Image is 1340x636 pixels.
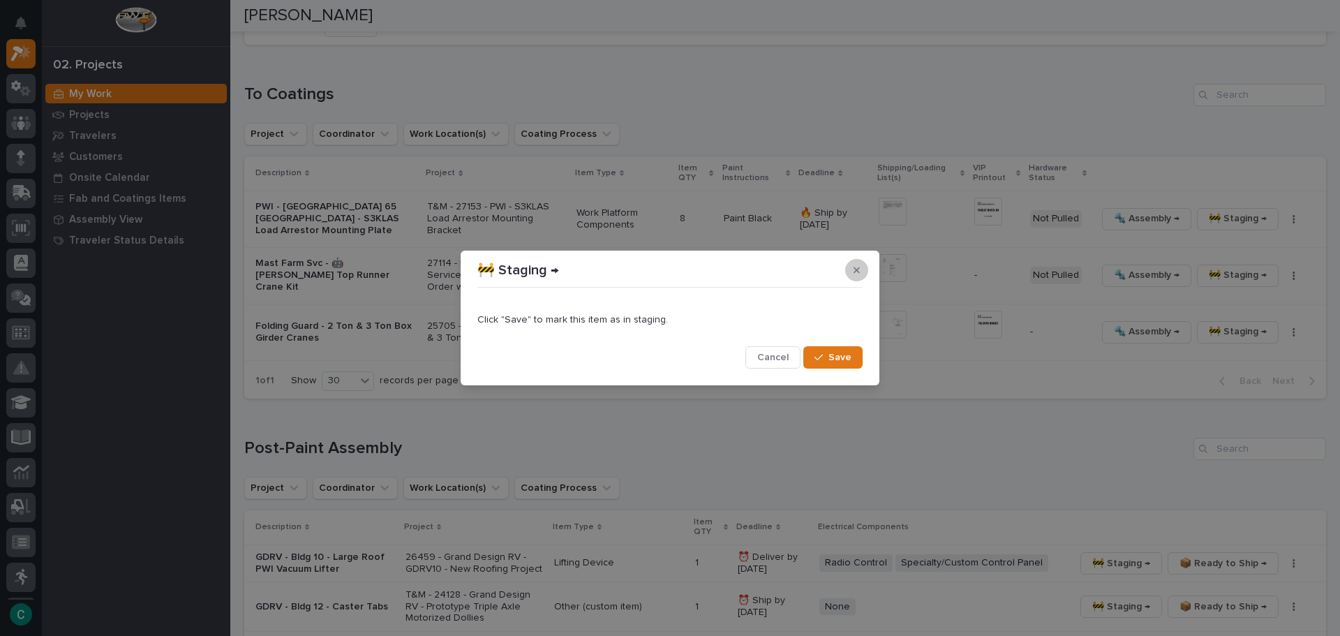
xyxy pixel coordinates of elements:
[745,346,801,369] button: Cancel
[803,346,863,369] button: Save
[828,351,851,364] span: Save
[477,314,863,326] p: Click "Save" to mark this item as in staging.
[757,351,789,364] span: Cancel
[477,262,559,279] p: 🚧 Staging →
